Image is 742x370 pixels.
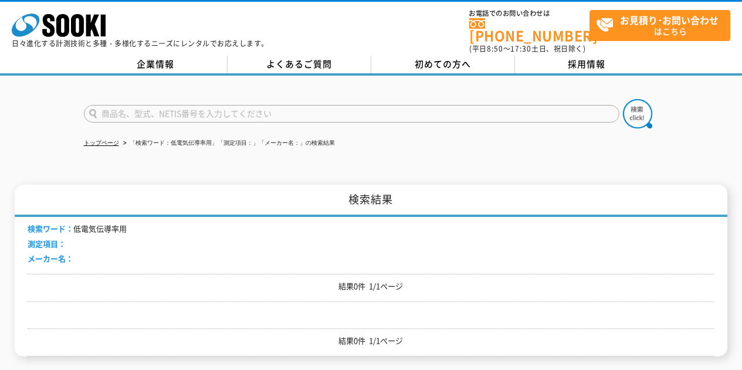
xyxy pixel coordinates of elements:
[371,56,515,73] a: 初めての方へ
[469,43,585,54] span: (平日 ～ 土日、祝日除く)
[121,137,335,150] li: 「検索ワード：低電気伝導率用」「測定項目：」「メーカー名：」の検索結果
[28,223,127,235] li: 低電気伝導率用
[228,56,371,73] a: よくあるご質問
[469,10,589,17] span: お電話でのお問い合わせは
[28,223,73,234] span: 検索ワード：
[84,105,619,123] input: 商品名、型式、NETIS番号を入力してください
[84,140,119,146] a: トップページ
[596,11,730,40] span: はこちら
[28,280,714,293] p: 結果0件 1/1ページ
[415,57,471,70] span: 初めての方へ
[15,185,727,217] h1: 検索結果
[589,10,730,41] a: お見積り･お問い合わせはこちら
[469,18,589,42] a: [PHONE_NUMBER]
[84,56,228,73] a: 企業情報
[510,43,531,54] span: 17:30
[28,238,66,249] span: 測定項目：
[28,335,714,347] p: 結果0件 1/1ページ
[515,56,659,73] a: 採用情報
[487,43,503,54] span: 8:50
[28,253,73,264] span: メーカー名：
[623,99,652,128] img: btn_search.png
[12,40,269,47] p: 日々進化する計測技術と多種・多様化するニーズにレンタルでお応えします。
[620,13,719,27] strong: お見積り･お問い合わせ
